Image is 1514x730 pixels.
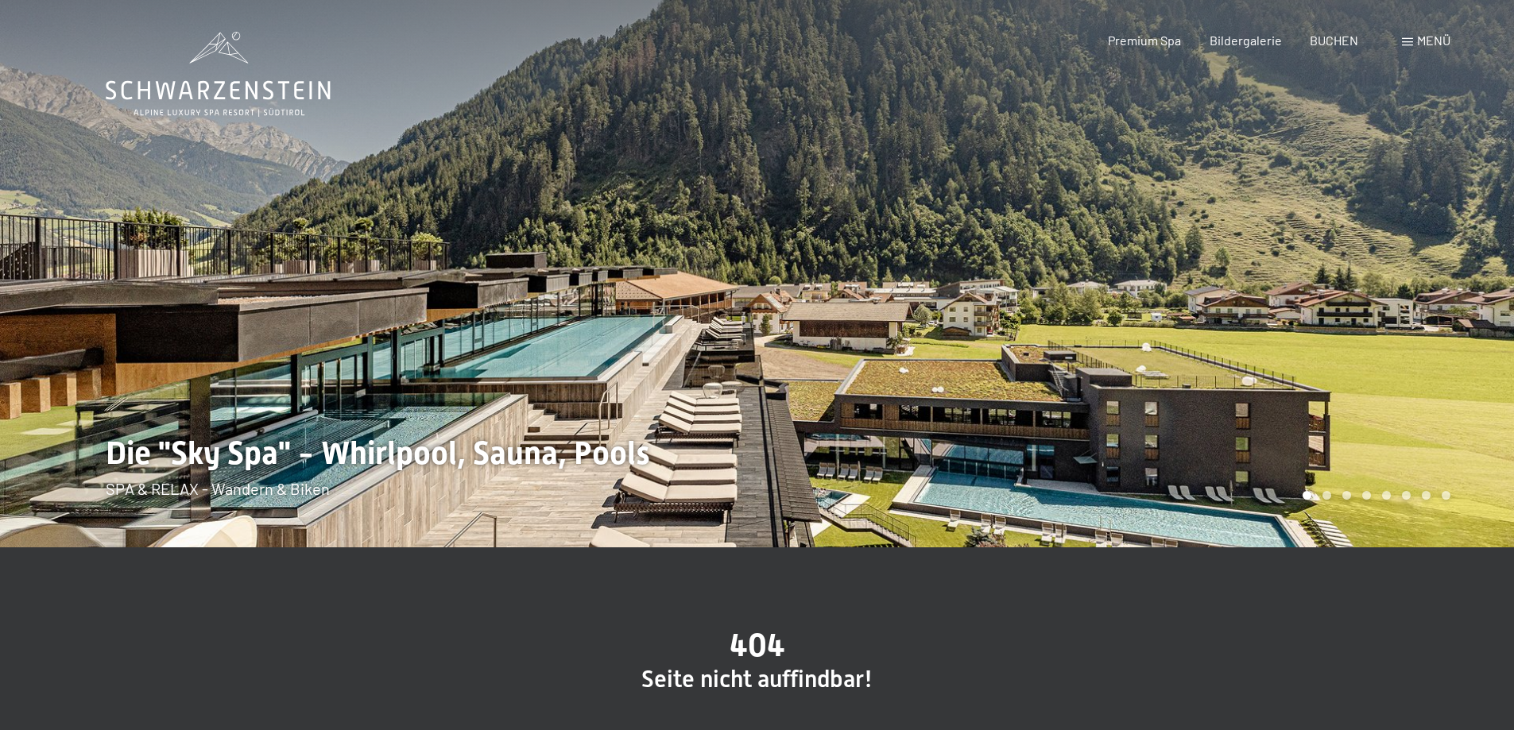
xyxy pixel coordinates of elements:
div: Carousel Page 3 [1342,491,1351,500]
a: BUCHEN [1310,33,1358,48]
a: Bildergalerie [1210,33,1282,48]
div: Carousel Page 6 [1402,491,1411,500]
div: Carousel Page 4 [1362,491,1371,500]
div: Carousel Page 2 [1322,491,1331,500]
div: Carousel Page 7 [1422,491,1431,500]
a: Premium Spa [1108,33,1181,48]
span: 404 [730,627,785,664]
div: Carousel Page 8 [1442,491,1450,500]
span: Seite nicht auffindbar! [641,665,873,693]
div: Carousel Page 1 (Current Slide) [1303,491,1311,500]
div: Carousel Page 5 [1382,491,1391,500]
span: Menü [1417,33,1450,48]
div: Carousel Pagination [1297,491,1450,500]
